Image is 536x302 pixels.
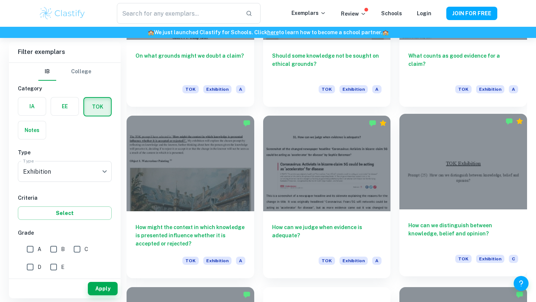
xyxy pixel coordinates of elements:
[51,97,79,115] button: EE
[61,245,65,253] span: B
[372,257,382,265] span: A
[263,116,391,278] a: How can we judge when evidence is adequate?TOKExhibitionA
[243,291,251,298] img: Marked
[516,118,523,125] div: Premium
[18,194,112,202] h6: Criteria
[182,257,199,265] span: TOK
[319,85,335,93] span: TOK
[399,116,527,278] a: How can we distinguish between knowledge, belief and opinion?TOKExhibitionC
[267,29,279,35] a: here
[243,119,251,127] img: Marked
[382,29,389,35] span: 🏫
[446,7,497,20] button: JOIN FOR FREE
[408,221,518,246] h6: How can we distinguish between knowledge, belief and opinion?
[339,85,368,93] span: Exhibition
[476,85,504,93] span: Exhibition
[18,161,112,182] div: Exhibition
[117,3,240,24] input: Search for any exemplars...
[127,116,254,278] a: How might the context in which knowledge is presented influence whether it is accepted or rejecte...
[369,119,376,127] img: Marked
[84,98,111,116] button: TOK
[71,63,91,81] button: College
[505,118,513,125] img: Marked
[319,257,335,265] span: TOK
[381,10,402,16] a: Schools
[455,255,472,263] span: TOK
[182,85,199,93] span: TOK
[18,206,112,220] button: Select
[39,6,86,21] img: Clastify logo
[236,85,245,93] span: A
[18,148,112,157] h6: Type
[1,28,535,36] h6: We just launched Clastify for Schools. Click to learn how to become a school partner.
[408,52,518,76] h6: What counts as good evidence for a claim?
[18,84,112,93] h6: Category
[38,63,56,81] button: IB
[516,291,523,298] img: Marked
[38,63,91,81] div: Filter type choice
[339,257,368,265] span: Exhibition
[379,119,387,127] div: Premium
[272,52,382,76] h6: Should some knowledge not be sought on ethical grounds?
[272,223,382,248] h6: How can we judge when evidence is adequate?
[291,9,326,17] p: Exemplars
[203,257,232,265] span: Exhibition
[236,257,245,265] span: A
[148,29,154,35] span: 🏫
[9,42,121,62] h6: Filter exemplars
[18,229,112,237] h6: Grade
[84,245,88,253] span: C
[61,263,64,271] span: E
[372,85,382,93] span: A
[341,10,366,18] p: Review
[514,276,529,291] button: Help and Feedback
[88,282,118,295] button: Apply
[135,52,245,76] h6: On what grounds might we doubt a claim?
[203,85,232,93] span: Exhibition
[23,158,34,164] label: Type
[38,263,41,271] span: D
[135,223,245,248] h6: How might the context in which knowledge is presented influence whether it is accepted or rejected?
[18,121,46,139] button: Notes
[18,97,46,115] button: IA
[417,10,431,16] a: Login
[38,245,41,253] span: A
[476,255,504,263] span: Exhibition
[455,85,472,93] span: TOK
[509,255,518,263] span: C
[509,85,518,93] span: A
